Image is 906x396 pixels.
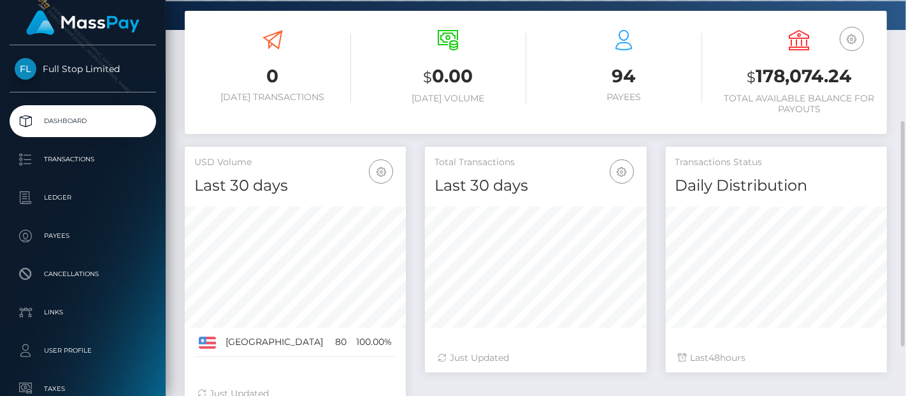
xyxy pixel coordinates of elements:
a: Transactions [10,143,156,175]
p: Dashboard [15,112,151,131]
a: Payees [10,220,156,252]
a: Links [10,297,156,328]
div: Last hours [679,351,874,365]
img: MassPay Logo [26,10,140,35]
h6: [DATE] Volume [370,93,527,104]
h3: 0 [194,64,351,89]
small: $ [747,68,756,86]
img: Full Stop Limited [15,58,36,80]
p: User Profile [15,341,151,360]
div: Just Updated [438,351,633,365]
td: 100.00% [351,328,397,357]
td: [GEOGRAPHIC_DATA] [221,328,330,357]
h6: Payees [545,92,702,103]
a: User Profile [10,335,156,367]
h6: [DATE] Transactions [194,92,351,103]
h5: Total Transactions [435,156,636,169]
p: Transactions [15,150,151,169]
a: Cancellations [10,258,156,290]
h3: 178,074.24 [721,64,878,90]
span: Full Stop Limited [10,63,156,75]
h3: 94 [545,64,702,89]
small: $ [423,68,432,86]
h4: Last 30 days [194,175,396,197]
h4: Daily Distribution [675,175,877,197]
h4: Last 30 days [435,175,636,197]
td: 80 [330,328,351,357]
p: Payees [15,226,151,246]
p: Links [15,303,151,322]
span: 48 [709,352,721,363]
a: Dashboard [10,105,156,137]
img: US.png [199,337,216,348]
p: Cancellations [15,265,151,284]
h5: USD Volume [194,156,396,169]
a: Ledger [10,182,156,214]
h5: Transactions Status [675,156,877,169]
p: Ledger [15,188,151,207]
h6: Total Available Balance for Payouts [721,93,878,115]
h3: 0.00 [370,64,527,90]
